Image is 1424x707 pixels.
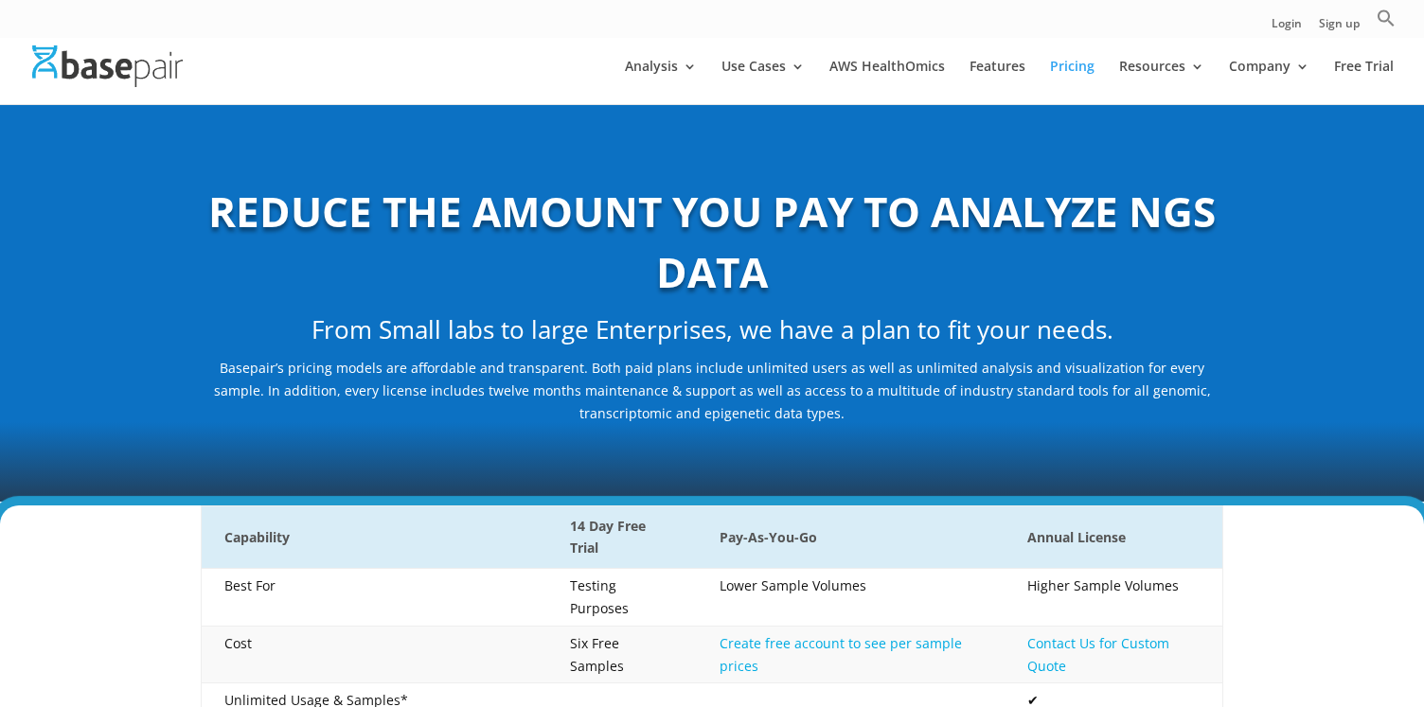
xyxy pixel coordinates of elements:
a: Company [1229,60,1309,104]
th: Pay-As-You-Go [697,505,1005,569]
th: Annual License [1005,505,1222,569]
a: Pricing [1050,60,1095,104]
td: Lower Sample Volumes [697,569,1005,627]
th: Capability [202,505,548,569]
a: Sign up [1319,18,1360,38]
img: Basepair [32,45,183,86]
a: Create free account to see per sample prices [720,634,962,675]
td: Higher Sample Volumes [1005,569,1222,627]
a: Free Trial [1334,60,1394,104]
td: Cost [202,626,548,683]
td: Six Free Samples [547,626,697,683]
a: Features [970,60,1025,104]
a: Search Icon Link [1377,9,1396,38]
a: Contact Us for Custom Quote [1027,634,1169,675]
a: Login [1272,18,1302,38]
span: Basepair’s pricing models are affordable and transparent. Both paid plans include unlimited users... [214,359,1211,422]
td: Best For [202,569,548,627]
a: AWS HealthOmics [829,60,945,104]
th: 14 Day Free Trial [547,505,697,569]
a: Use Cases [721,60,805,104]
td: Testing Purposes [547,569,697,627]
b: REDUCE THE AMOUNT YOU PAY TO ANALYZE NGS DATA [208,183,1216,300]
h2: From Small labs to large Enterprises, we have a plan to fit your needs. [201,312,1223,358]
a: Resources [1119,60,1204,104]
a: Analysis [625,60,697,104]
svg: Search [1377,9,1396,27]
